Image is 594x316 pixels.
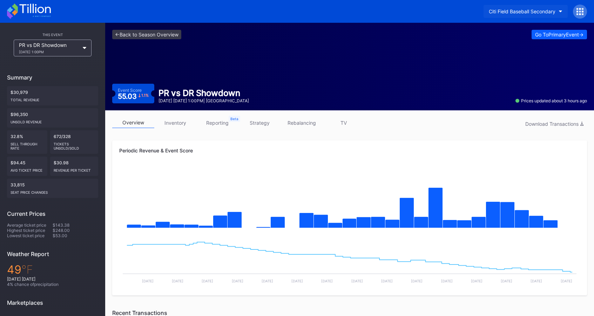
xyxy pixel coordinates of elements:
div: Weather Report [7,250,98,257]
div: Download Transactions [525,121,583,127]
text: [DATE] [172,279,183,283]
text: [DATE] [381,279,393,283]
div: Tickets Unsold/Sold [54,139,95,150]
div: seat price changes [11,187,95,194]
div: Prices updated about 3 hours ago [515,98,587,103]
div: 32.8% [7,130,47,154]
div: $30,979 [7,86,98,105]
div: [DATE] 1:00PM [19,50,79,54]
div: [DATE] [DATE] [7,276,98,282]
button: Download Transactions [522,119,587,129]
a: strategy [238,117,281,128]
div: Average ticket price [7,222,53,228]
div: Total Revenue [11,95,95,102]
div: 1.1 % [141,94,149,97]
text: [DATE] [471,279,482,283]
div: 672/328 [50,130,99,154]
div: Periodic Revenue & Event Score [119,147,580,153]
div: Revenue per ticket [54,165,95,172]
a: overview [112,117,154,128]
div: Marketplaces [7,299,98,306]
div: $53.00 [53,233,98,238]
text: [DATE] [142,279,154,283]
div: Unsold Revenue [11,117,95,124]
div: Go To Primary Event -> [535,32,583,37]
div: $30.98 [50,157,99,176]
text: [DATE] [351,279,363,283]
div: [DATE] [DATE] 1:00PM | [GEOGRAPHIC_DATA] [158,98,249,103]
div: PR vs DR Showdown [19,42,79,54]
div: Highest ticket price [7,228,53,233]
text: [DATE] [321,279,333,283]
div: 49 [7,263,98,276]
a: <-Back to Season Overview [112,30,181,39]
div: Avg ticket price [11,165,44,172]
div: Current Prices [7,210,98,217]
div: Sell Through Rate [11,139,44,150]
div: This Event [7,33,98,37]
div: Citi Field Baseball Secondary [489,8,555,14]
div: 55.03 [118,93,149,100]
text: [DATE] [441,279,453,283]
div: Summary [7,74,98,81]
text: [DATE] [411,279,423,283]
div: $96,350 [7,108,98,128]
div: PR vs DR Showdown [158,88,249,98]
text: [DATE] [202,279,213,283]
div: $248.00 [53,228,98,233]
div: 4 % chance of precipitation [7,282,98,287]
svg: Chart title [119,236,580,288]
div: $143.38 [53,222,98,228]
a: reporting [196,117,238,128]
text: [DATE] [531,279,542,283]
text: [DATE] [262,279,273,283]
button: Go ToPrimaryEvent-> [532,30,587,39]
div: 33,815 [7,179,98,198]
text: [DATE] [232,279,243,283]
text: [DATE] [291,279,303,283]
a: inventory [154,117,196,128]
div: $94.45 [7,157,47,176]
text: [DATE] [501,279,512,283]
button: Citi Field Baseball Secondary [484,5,568,18]
text: [DATE] [561,279,572,283]
a: TV [323,117,365,128]
div: Event Score [118,88,142,93]
div: Lowest ticket price [7,233,53,238]
a: rebalancing [281,117,323,128]
svg: Chart title [119,166,580,236]
span: ℉ [21,263,33,276]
